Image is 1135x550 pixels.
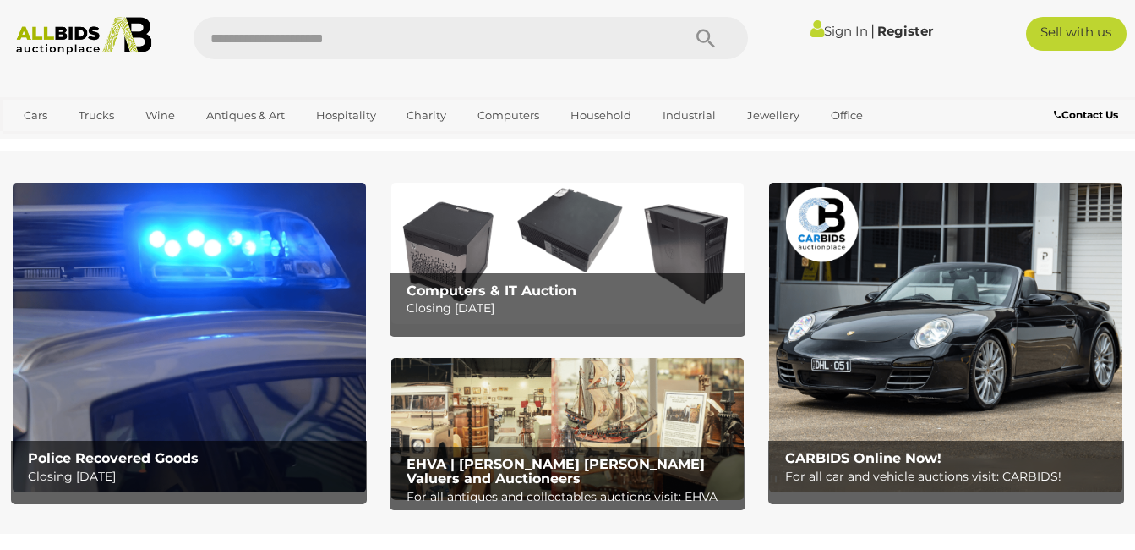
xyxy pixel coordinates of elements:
[407,298,737,319] p: Closing [DATE]
[391,183,745,324] a: Computers & IT Auction Computers & IT Auction Closing [DATE]
[134,102,186,129] a: Wine
[810,23,868,39] a: Sign In
[68,102,125,129] a: Trucks
[195,102,296,129] a: Antiques & Art
[1054,106,1122,124] a: Contact Us
[769,183,1122,492] a: CARBIDS Online Now! CARBIDS Online Now! For all car and vehicle auctions visit: CARBIDS!
[652,102,727,129] a: Industrial
[407,283,576,299] b: Computers & IT Auction
[305,102,387,129] a: Hospitality
[870,21,875,40] span: |
[736,102,810,129] a: Jewellery
[407,456,705,487] b: EHVA | [PERSON_NAME] [PERSON_NAME] Valuers and Auctioneers
[785,466,1116,487] p: For all car and vehicle auctions visit: CARBIDS!
[396,102,457,129] a: Charity
[769,183,1122,492] img: CARBIDS Online Now!
[663,17,748,59] button: Search
[467,102,550,129] a: Computers
[391,183,745,324] img: Computers & IT Auction
[559,102,642,129] a: Household
[820,102,874,129] a: Office
[785,450,941,466] b: CARBIDS Online Now!
[8,17,160,55] img: Allbids.com.au
[1026,17,1127,51] a: Sell with us
[13,129,69,157] a: Sports
[877,23,933,39] a: Register
[13,183,366,492] img: Police Recovered Goods
[79,129,221,157] a: [GEOGRAPHIC_DATA]
[1054,108,1118,121] b: Contact Us
[28,466,358,487] p: Closing [DATE]
[13,183,366,492] a: Police Recovered Goods Police Recovered Goods Closing [DATE]
[13,102,58,129] a: Cars
[391,358,745,499] img: EHVA | Evans Hastings Valuers and Auctioneers
[407,487,737,508] p: For all antiques and collectables auctions visit: EHVA
[391,358,745,499] a: EHVA | Evans Hastings Valuers and Auctioneers EHVA | [PERSON_NAME] [PERSON_NAME] Valuers and Auct...
[28,450,199,466] b: Police Recovered Goods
